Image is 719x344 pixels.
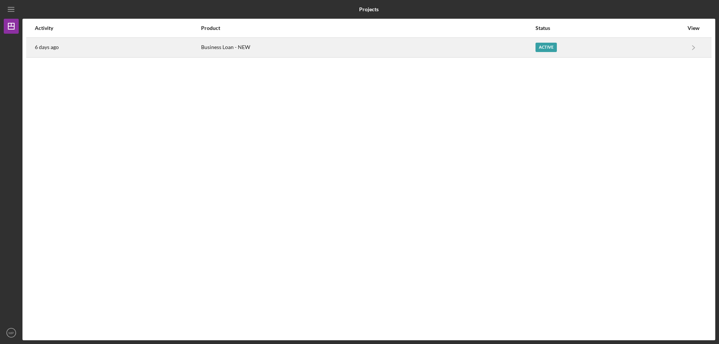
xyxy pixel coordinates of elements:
[35,44,59,50] time: 2025-08-12 18:07
[536,43,557,52] div: Active
[9,331,14,335] text: MP
[536,25,683,31] div: Status
[201,25,535,31] div: Product
[684,25,703,31] div: View
[359,6,379,12] b: Projects
[201,38,535,57] div: Business Loan - NEW
[35,25,200,31] div: Activity
[4,325,19,340] button: MP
